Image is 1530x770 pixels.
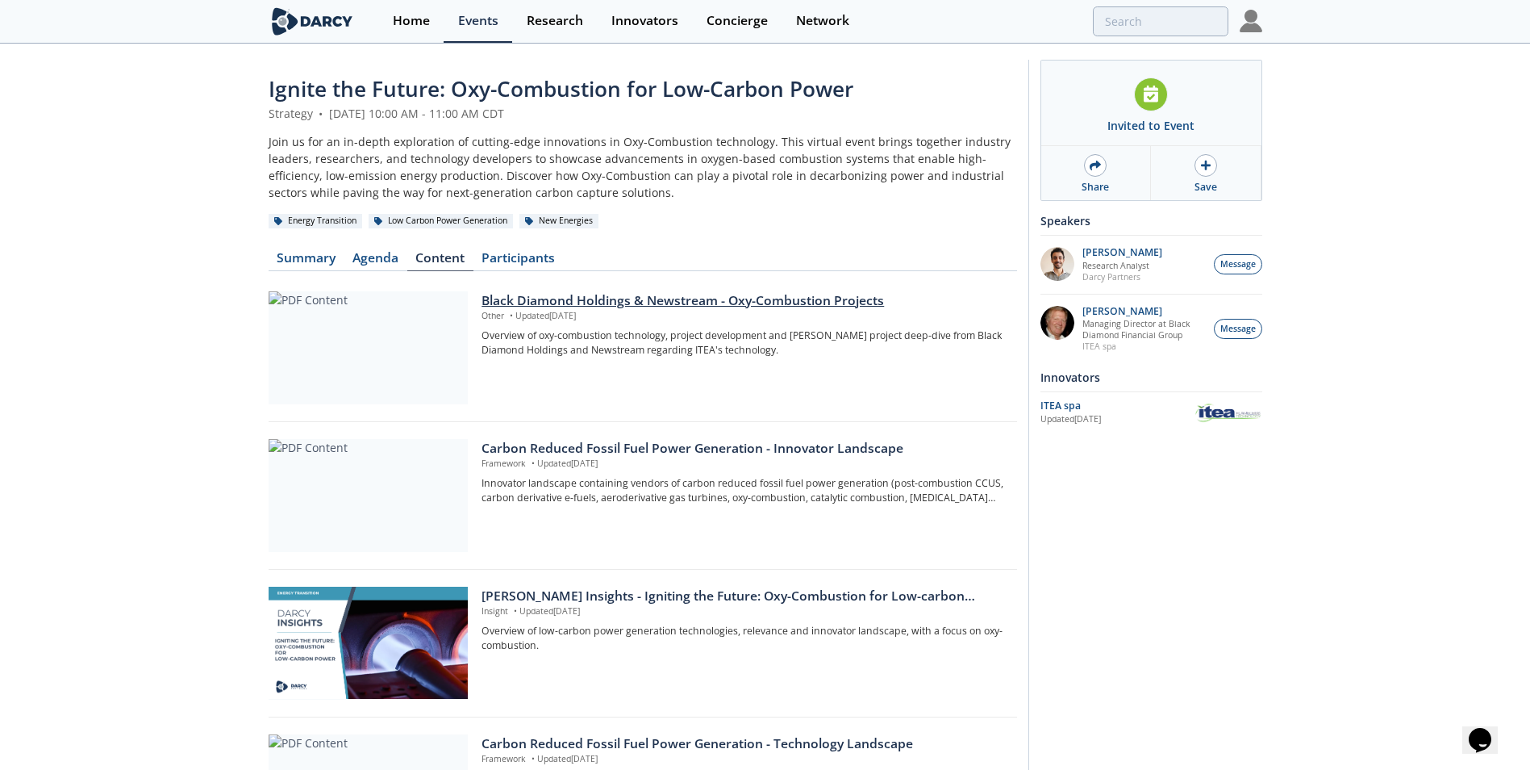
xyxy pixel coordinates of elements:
[482,439,1005,458] div: Carbon Reduced Fossil Fuel Power Generation - Innovator Landscape
[511,605,519,617] span: •
[269,252,344,271] a: Summary
[611,15,678,27] div: Innovators
[1220,258,1256,271] span: Message
[269,7,356,36] img: logo-wide.svg
[1082,318,1205,341] p: Managing Director at Black Diamond Financial Group
[1082,180,1109,195] div: Share
[1040,247,1074,281] img: e78dc165-e339-43be-b819-6f39ce58aec6
[1194,401,1262,425] img: ITEA spa
[519,214,599,228] div: New Energies
[1194,180,1217,195] div: Save
[369,214,514,228] div: Low Carbon Power Generation
[1040,306,1074,340] img: 5c882eca-8b14-43be-9dc2-518e113e9a37
[528,458,537,469] span: •
[1093,6,1228,36] input: Advanced Search
[1082,247,1162,258] p: [PERSON_NAME]
[482,587,1005,606] div: [PERSON_NAME] Insights - Igniting the Future: Oxy-Combustion for Low-carbon power
[482,310,1005,323] p: Other Updated [DATE]
[507,310,515,321] span: •
[1040,363,1262,391] div: Innovators
[527,15,583,27] div: Research
[1040,413,1194,426] div: Updated [DATE]
[407,252,473,271] a: Content
[316,106,326,121] span: •
[482,476,1005,506] p: Innovator landscape containing vendors of carbon reduced fossil fuel power generation (post-combu...
[1220,323,1256,336] span: Message
[1462,705,1514,754] iframe: chat widget
[482,734,1005,754] div: Carbon Reduced Fossil Fuel Power Generation - Technology Landscape
[796,15,849,27] div: Network
[1040,399,1194,413] div: ITEA spa
[269,291,1017,404] a: PDF Content Black Diamond Holdings & Newstream - Oxy-Combustion Projects Other •Updated[DATE] Ove...
[269,133,1017,201] div: Join us for an in-depth exploration of cutting-edge innovations in Oxy-Combustion technology. Thi...
[707,15,768,27] div: Concierge
[1214,319,1262,339] button: Message
[1082,271,1162,282] p: Darcy Partners
[1107,117,1194,134] div: Invited to Event
[269,439,1017,552] a: PDF Content Carbon Reduced Fossil Fuel Power Generation - Innovator Landscape Framework •Updated[...
[458,15,498,27] div: Events
[269,74,853,103] span: Ignite the Future: Oxy-Combustion for Low-Carbon Power
[528,753,537,764] span: •
[393,15,430,27] div: Home
[1082,341,1205,352] p: ITEA spa
[344,252,407,271] a: Agenda
[1040,398,1262,426] a: ITEA spa Updated[DATE] ITEA spa
[269,214,363,228] div: Energy Transition
[1082,306,1205,317] p: [PERSON_NAME]
[473,252,564,271] a: Participants
[482,605,1005,618] p: Insight Updated [DATE]
[269,587,1017,700] a: Darcy Insights - Igniting the Future: Oxy-Combustion for Low-carbon power preview [PERSON_NAME] I...
[1040,207,1262,235] div: Speakers
[1214,254,1262,274] button: Message
[482,753,1005,766] p: Framework Updated [DATE]
[482,458,1005,471] p: Framework Updated [DATE]
[269,105,1017,122] div: Strategy [DATE] 10:00 AM - 11:00 AM CDT
[482,291,1005,311] div: Black Diamond Holdings & Newstream - Oxy-Combustion Projects
[1082,260,1162,271] p: Research Analyst
[482,624,1005,654] p: Overview of low-carbon power generation technologies, relevance and innovator landscape, with a f...
[1240,10,1262,32] img: Profile
[482,329,1005,358] p: Overview of oxy-combustion technology, project development and [PERSON_NAME] project deep-dive fr...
